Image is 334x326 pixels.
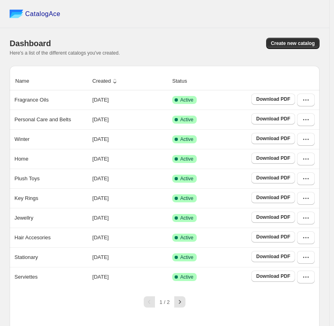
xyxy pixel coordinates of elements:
[256,273,290,279] span: Download PDF
[171,73,196,89] button: Status
[251,251,295,262] a: Download PDF
[14,273,38,281] p: Serviettes
[90,228,170,247] td: [DATE]
[251,271,295,282] a: Download PDF
[266,38,320,49] button: Create new catalog
[256,135,290,142] span: Download PDF
[251,212,295,223] a: Download PDF
[14,135,30,143] p: Winter
[14,155,29,163] p: Home
[14,96,49,104] p: Fragrance Oils
[90,247,170,267] td: [DATE]
[180,274,193,280] span: Active
[14,214,33,222] p: Jewellry
[14,73,39,89] button: Name
[180,215,193,221] span: Active
[256,214,290,220] span: Download PDF
[14,253,38,261] p: Stationary
[251,231,295,242] a: Download PDF
[180,136,193,143] span: Active
[14,194,38,202] p: Key Rings
[180,156,193,162] span: Active
[256,116,290,122] span: Download PDF
[90,267,170,287] td: [DATE]
[271,40,315,47] span: Create new catalog
[251,153,295,164] a: Download PDF
[91,73,120,89] button: Created
[159,299,169,305] span: 1 / 2
[256,253,290,260] span: Download PDF
[251,113,295,124] a: Download PDF
[90,90,170,110] td: [DATE]
[10,10,23,18] img: catalog ace
[256,155,290,161] span: Download PDF
[10,50,120,56] span: Here's a list of the different catalogs you've created.
[180,97,193,103] span: Active
[256,175,290,181] span: Download PDF
[251,192,295,203] a: Download PDF
[256,96,290,102] span: Download PDF
[25,10,61,18] span: CatalogAce
[251,133,295,144] a: Download PDF
[180,234,193,241] span: Active
[251,172,295,183] a: Download PDF
[14,234,51,242] p: Hair Accesories
[180,254,193,261] span: Active
[180,175,193,182] span: Active
[90,188,170,208] td: [DATE]
[10,39,51,48] span: Dashboard
[90,149,170,169] td: [DATE]
[14,175,40,183] p: Plush Toys
[90,208,170,228] td: [DATE]
[90,169,170,188] td: [DATE]
[180,116,193,123] span: Active
[90,129,170,149] td: [DATE]
[256,234,290,240] span: Download PDF
[251,94,295,105] a: Download PDF
[90,110,170,129] td: [DATE]
[256,194,290,201] span: Download PDF
[14,116,71,124] p: Personal Care and Belts
[180,195,193,202] span: Active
